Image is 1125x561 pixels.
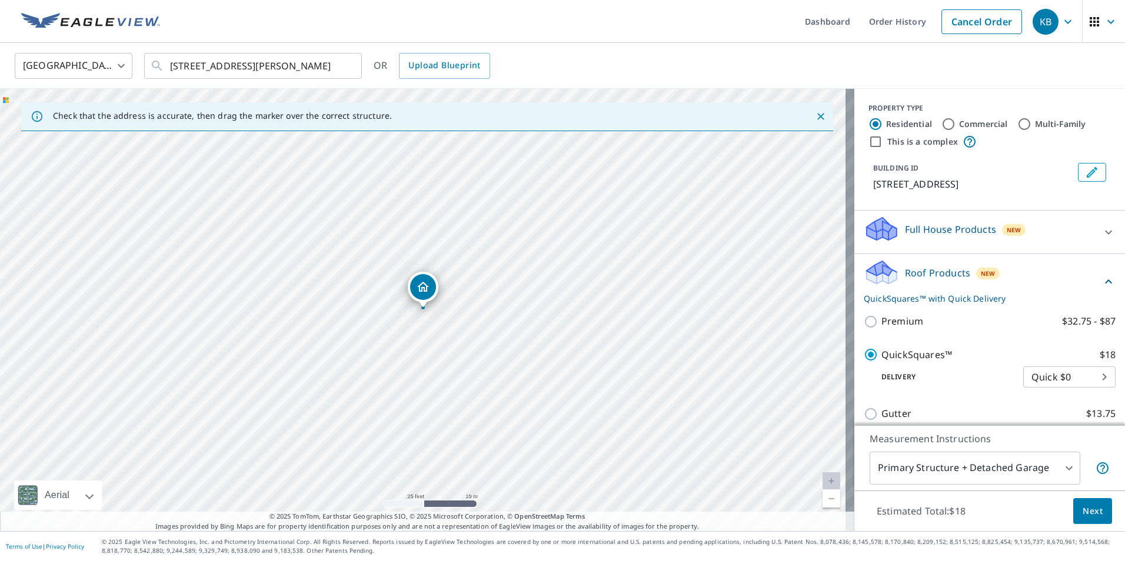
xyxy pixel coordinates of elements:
[870,432,1110,446] p: Measurement Instructions
[1100,348,1116,362] p: $18
[864,215,1116,249] div: Full House ProductsNew
[514,512,564,520] a: OpenStreetMap
[6,542,42,550] a: Terms of Use
[881,314,923,329] p: Premium
[864,372,1023,382] p: Delivery
[408,272,438,308] div: Dropped pin, building 1, Residential property, 5519 Lenox Rd Lisle, IL 60532
[566,512,585,520] a: Terms
[374,53,490,79] div: OR
[1035,118,1086,130] label: Multi-Family
[170,49,338,82] input: Search by address or latitude-longitude
[6,543,84,550] p: |
[873,177,1073,191] p: [STREET_ADDRESS]
[873,163,918,173] p: BUILDING ID
[408,58,480,73] span: Upload Blueprint
[881,348,952,362] p: QuickSquares™
[868,103,1111,113] div: PROPERTY TYPE
[864,292,1101,305] p: QuickSquares™ with Quick Delivery
[14,480,102,510] div: Aerial
[41,480,73,510] div: Aerial
[1096,461,1110,475] span: Your report will include the primary structure and a detached garage if one exists.
[21,13,160,31] img: EV Logo
[15,49,132,82] div: [GEOGRAPHIC_DATA]
[1086,406,1116,421] p: $13.75
[1062,314,1116,329] p: $32.75 - $87
[864,259,1116,305] div: Roof ProductsNewQuickSquares™ with Quick Delivery
[46,542,84,550] a: Privacy Policy
[53,111,392,121] p: Check that the address is accurate, then drag the marker over the correct structure.
[1023,360,1116,393] div: Quick $0
[102,537,1119,555] p: © 2025 Eagle View Technologies, Inc. and Pictometry International Corp. All Rights Reserved. Repo...
[813,109,828,124] button: Close
[905,222,996,236] p: Full House Products
[886,118,932,130] label: Residential
[881,406,911,421] p: Gutter
[1083,504,1103,519] span: Next
[399,53,490,79] a: Upload Blueprint
[1007,225,1021,235] span: New
[941,9,1022,34] a: Cancel Order
[870,452,1080,485] div: Primary Structure + Detached Garage
[887,136,958,148] label: This is a complex
[905,266,970,280] p: Roof Products
[823,490,840,507] a: Current Level 20, Zoom Out
[269,512,585,522] span: © 2025 TomTom, Earthstar Geographics SIO, © 2025 Microsoft Corporation, ©
[823,472,840,490] a: Current Level 20, Zoom In Disabled
[1078,163,1106,182] button: Edit building 1
[1033,9,1059,35] div: KB
[959,118,1008,130] label: Commercial
[981,269,996,278] span: New
[867,498,975,524] p: Estimated Total: $18
[1073,498,1112,525] button: Next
